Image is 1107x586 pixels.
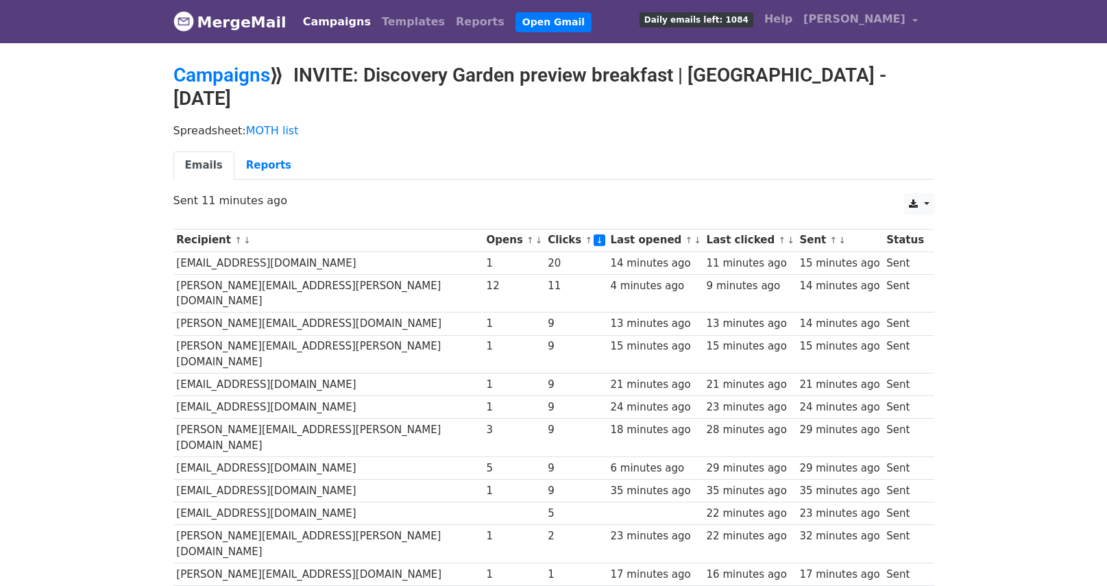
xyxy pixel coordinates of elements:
[799,400,879,415] div: 24 minutes ago
[594,234,605,246] a: ↓
[883,419,927,457] td: Sent
[173,335,483,374] td: [PERSON_NAME][EMAIL_ADDRESS][PERSON_NAME][DOMAIN_NAME]
[796,229,884,252] th: Sent
[376,8,450,36] a: Templates
[611,422,700,438] div: 18 minutes ago
[1038,520,1107,586] iframe: Chat Widget
[234,151,303,180] a: Reports
[703,229,796,252] th: Last clicked
[173,229,483,252] th: Recipient
[685,235,693,245] a: ↑
[799,483,879,499] div: 35 minutes ago
[548,339,604,354] div: 9
[548,506,604,522] div: 5
[611,483,700,499] div: 35 minutes ago
[487,400,542,415] div: 1
[548,528,604,544] div: 2
[173,456,483,479] td: [EMAIL_ADDRESS][DOMAIN_NAME]
[611,339,700,354] div: 15 minutes ago
[173,64,270,86] a: Campaigns
[799,256,879,271] div: 15 minutes ago
[799,506,879,522] div: 23 minutes ago
[526,235,534,245] a: ↑
[799,528,879,544] div: 32 minutes ago
[611,461,700,476] div: 6 minutes ago
[487,422,542,438] div: 3
[450,8,510,36] a: Reports
[883,313,927,335] td: Sent
[173,123,934,138] p: Spreadsheet:
[535,235,543,245] a: ↓
[640,12,753,27] span: Daily emails left: 1084
[883,252,927,274] td: Sent
[798,5,923,38] a: [PERSON_NAME]
[173,11,194,32] img: MergeMail logo
[173,193,934,208] p: Sent 11 minutes ago
[585,235,592,245] a: ↑
[707,339,793,354] div: 15 minutes ago
[246,124,299,137] a: MOTH list
[707,461,793,476] div: 29 minutes ago
[799,316,879,332] div: 14 minutes ago
[173,374,483,396] td: [EMAIL_ADDRESS][DOMAIN_NAME]
[799,377,879,393] div: 21 minutes ago
[634,5,759,33] a: Daily emails left: 1084
[707,483,793,499] div: 35 minutes ago
[234,235,242,245] a: ↑
[707,256,793,271] div: 11 minutes ago
[707,528,793,544] div: 22 minutes ago
[548,377,604,393] div: 9
[799,278,879,294] div: 14 minutes ago
[173,502,483,525] td: [EMAIL_ADDRESS][DOMAIN_NAME]
[838,235,846,245] a: ↓
[799,339,879,354] div: 15 minutes ago
[611,377,700,393] div: 21 minutes ago
[607,229,703,252] th: Last opened
[487,528,542,544] div: 1
[707,278,793,294] div: 9 minutes ago
[707,506,793,522] div: 22 minutes ago
[483,229,545,252] th: Opens
[883,229,927,252] th: Status
[694,235,701,245] a: ↓
[883,396,927,419] td: Sent
[707,422,793,438] div: 28 minutes ago
[611,278,700,294] div: 4 minutes ago
[611,256,700,271] div: 14 minutes ago
[173,419,483,457] td: [PERSON_NAME][EMAIL_ADDRESS][PERSON_NAME][DOMAIN_NAME]
[611,316,700,332] div: 13 minutes ago
[829,235,837,245] a: ↑
[611,567,700,583] div: 17 minutes ago
[707,316,793,332] div: 13 minutes ago
[611,400,700,415] div: 24 minutes ago
[883,335,927,374] td: Sent
[487,339,542,354] div: 1
[173,313,483,335] td: [PERSON_NAME][EMAIL_ADDRESS][DOMAIN_NAME]
[173,252,483,274] td: [EMAIL_ADDRESS][DOMAIN_NAME]
[487,316,542,332] div: 1
[173,64,934,110] h2: ⟫ INVITE: Discovery Garden preview breakfast | [GEOGRAPHIC_DATA] - [DATE]
[548,278,604,294] div: 11
[759,5,798,33] a: Help
[883,374,927,396] td: Sent
[883,563,927,585] td: Sent
[799,422,879,438] div: 29 minutes ago
[548,461,604,476] div: 9
[883,480,927,502] td: Sent
[173,525,483,563] td: [PERSON_NAME][EMAIL_ADDRESS][PERSON_NAME][DOMAIN_NAME]
[611,528,700,544] div: 23 minutes ago
[297,8,376,36] a: Campaigns
[544,229,607,252] th: Clicks
[707,400,793,415] div: 23 minutes ago
[487,461,542,476] div: 5
[707,567,793,583] div: 16 minutes ago
[173,480,483,502] td: [EMAIL_ADDRESS][DOMAIN_NAME]
[799,461,879,476] div: 29 minutes ago
[515,12,592,32] a: Open Gmail
[487,483,542,499] div: 1
[883,502,927,525] td: Sent
[883,456,927,479] td: Sent
[883,525,927,563] td: Sent
[173,563,483,585] td: [PERSON_NAME][EMAIL_ADDRESS][DOMAIN_NAME]
[707,377,793,393] div: 21 minutes ago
